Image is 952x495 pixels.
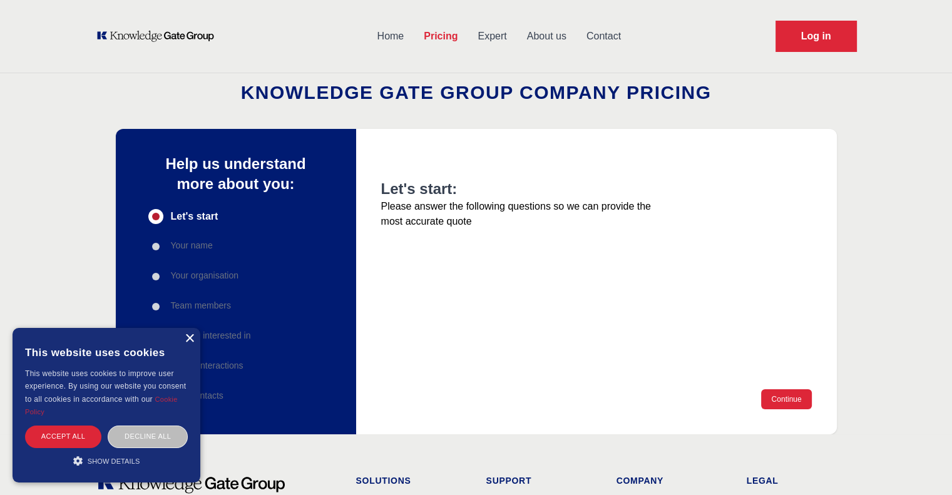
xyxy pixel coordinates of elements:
[88,457,140,465] span: Show details
[171,209,218,224] span: Let's start
[468,20,516,53] a: Expert
[25,454,188,467] div: Show details
[25,337,188,367] div: This website uses cookies
[761,389,811,409] button: Continue
[889,435,952,495] iframe: Chat Widget
[381,179,662,199] h2: Let's start:
[171,359,243,372] p: Expert interactions
[171,269,238,282] p: Your organisation
[171,329,251,342] p: You are interested in
[356,474,466,487] h1: Solutions
[381,199,662,229] p: Please answer the following questions so we can provide the most accurate quote
[108,426,188,447] div: Decline all
[889,435,952,495] div: Widget de chat
[517,20,576,53] a: About us
[617,474,727,487] h1: Company
[25,426,101,447] div: Accept all
[414,20,468,53] a: Pricing
[148,154,324,194] p: Help us understand more about you:
[775,21,857,52] a: Request Demo
[576,20,631,53] a: Contact
[185,334,194,344] div: Close
[486,474,596,487] h1: Support
[25,395,178,416] a: Cookie Policy
[96,30,223,43] a: KOL Knowledge Platform: Talk to Key External Experts (KEE)
[171,299,231,312] p: Team members
[367,20,414,53] a: Home
[747,474,857,487] h1: Legal
[25,369,186,404] span: This website uses cookies to improve user experience. By using our website you consent to all coo...
[148,209,324,404] div: Progress
[171,239,213,252] p: Your name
